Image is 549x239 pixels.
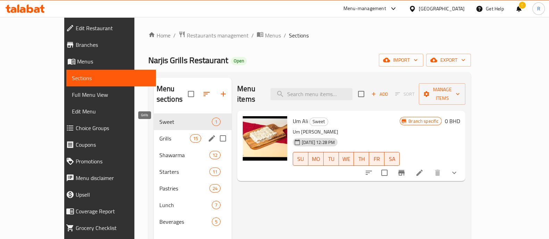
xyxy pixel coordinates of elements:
[450,169,458,177] svg: Show Choices
[210,152,220,159] span: 12
[66,86,156,103] a: Full Menu View
[76,190,150,199] span: Upsell
[419,83,465,105] button: Manage items
[212,217,221,226] div: items
[159,168,209,176] span: Starters
[60,203,156,220] a: Coverage Report
[265,31,281,40] span: Menus
[299,139,338,146] span: [DATE] 12:28 PM
[357,154,366,164] span: TH
[159,217,212,226] span: Beverages
[237,84,262,104] h2: Menu items
[76,41,150,49] span: Branches
[419,5,465,12] div: [GEOGRAPHIC_DATA]
[76,124,150,132] span: Choice Groups
[310,118,328,126] span: Sweet
[173,31,176,40] li: /
[342,154,351,164] span: WE
[212,219,220,225] span: 5
[343,5,386,13] div: Menu-management
[424,85,460,103] span: Manage items
[387,154,397,164] span: SA
[257,31,281,40] a: Menus
[154,111,232,233] nav: Menu sections
[60,170,156,186] a: Menu disclaimer
[377,165,392,180] span: Select to update
[157,84,188,104] h2: Menu sections
[159,201,212,209] span: Lunch
[289,31,309,40] span: Sections
[354,87,368,101] span: Select section
[76,24,150,32] span: Edit Restaurant
[296,154,306,164] span: SU
[159,151,209,159] span: Shawarma
[537,5,540,12] span: R
[76,174,150,182] span: Menu disclaimer
[187,31,249,40] span: Restaurants management
[212,201,221,209] div: items
[215,86,232,102] button: Add section
[178,31,249,40] a: Restaurants management
[148,52,228,68] span: Narjis Grills Restaurant
[209,151,221,159] div: items
[391,89,419,100] span: Select section first
[72,74,150,82] span: Sections
[284,31,286,40] li: /
[60,36,156,53] a: Branches
[360,164,377,181] button: sort-choices
[393,164,410,181] button: Branch-specific-item
[66,103,156,120] a: Edit Menu
[212,202,220,208] span: 7
[209,184,221,193] div: items
[76,140,150,149] span: Coupons
[184,87,198,101] span: Select all sections
[372,154,382,164] span: FR
[159,118,212,126] div: Sweet
[198,86,215,102] span: Sort sections
[339,152,354,166] button: WE
[231,58,247,64] span: Open
[76,207,150,215] span: Coverage Report
[251,31,254,40] li: /
[210,185,220,192] span: 24
[293,128,400,136] p: Um [PERSON_NAME]
[72,107,150,116] span: Edit Menu
[60,186,156,203] a: Upsell
[308,152,324,166] button: MO
[293,116,308,126] span: Um Ali
[212,119,220,125] span: 1
[426,54,471,67] button: export
[148,31,471,40] nav: breadcrumb
[60,20,156,36] a: Edit Restaurant
[369,152,384,166] button: FR
[60,53,156,70] a: Menus
[354,152,369,166] button: TH
[415,169,424,177] a: Edit menu item
[406,118,441,125] span: Branch specific
[159,184,209,193] span: Pastries
[324,152,339,166] button: TU
[60,136,156,153] a: Coupons
[154,213,232,230] div: Beverages5
[212,118,221,126] div: items
[311,154,321,164] span: MO
[326,154,336,164] span: TU
[72,91,150,99] span: Full Menu View
[207,133,217,144] button: edit
[293,152,308,166] button: SU
[368,89,391,100] span: Add item
[432,56,465,65] span: export
[309,118,328,126] div: Sweet
[429,164,446,181] button: delete
[243,116,287,161] img: Um Ali
[159,134,190,143] span: Grills
[154,130,232,147] div: Grills15edit
[210,169,220,175] span: 11
[60,120,156,136] a: Choice Groups
[76,157,150,165] span: Promotions
[76,224,150,232] span: Grocery Checklist
[154,197,232,213] div: Lunch7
